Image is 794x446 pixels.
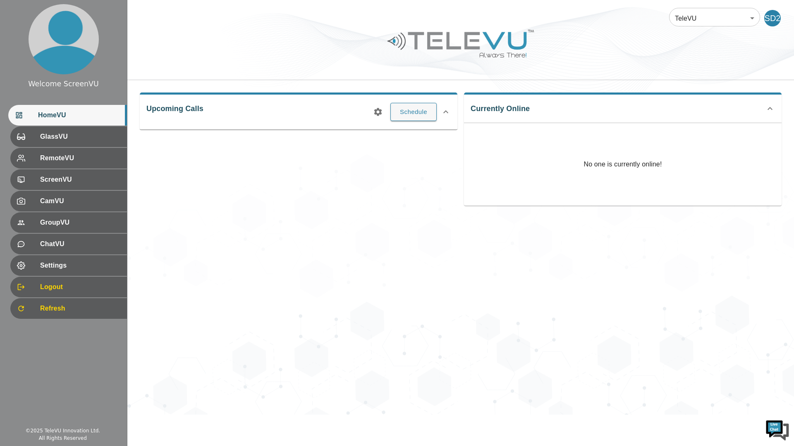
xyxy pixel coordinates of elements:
[40,282,120,292] span: Logout
[386,26,535,61] img: Logo
[10,298,127,319] div: Refresh
[29,4,99,74] img: profile.png
[10,191,127,211] div: CamVU
[40,175,120,185] span: ScreenVU
[10,212,127,233] div: GroupVU
[390,103,437,121] button: Schedule
[38,110,120,120] span: HomeVU
[10,126,127,147] div: GlassVU
[10,234,127,254] div: ChatVU
[10,277,127,297] div: Logout
[40,239,120,249] span: ChatVU
[40,196,120,206] span: CamVU
[765,417,790,442] img: Chat Widget
[10,255,127,276] div: Settings
[669,7,760,30] div: TeleVU
[28,78,99,89] div: Welcome ScreenVU
[764,10,781,26] div: SD2
[40,261,120,270] span: Settings
[40,153,120,163] span: RemoteVU
[40,304,120,313] span: Refresh
[40,132,120,142] span: GlassVU
[10,169,127,190] div: ScreenVU
[8,105,127,126] div: HomeVU
[584,123,662,206] p: No one is currently online!
[10,148,127,168] div: RemoteVU
[39,434,87,442] div: All Rights Reserved
[25,427,100,434] div: © 2025 TeleVU Innovation Ltd.
[40,218,120,228] span: GroupVU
